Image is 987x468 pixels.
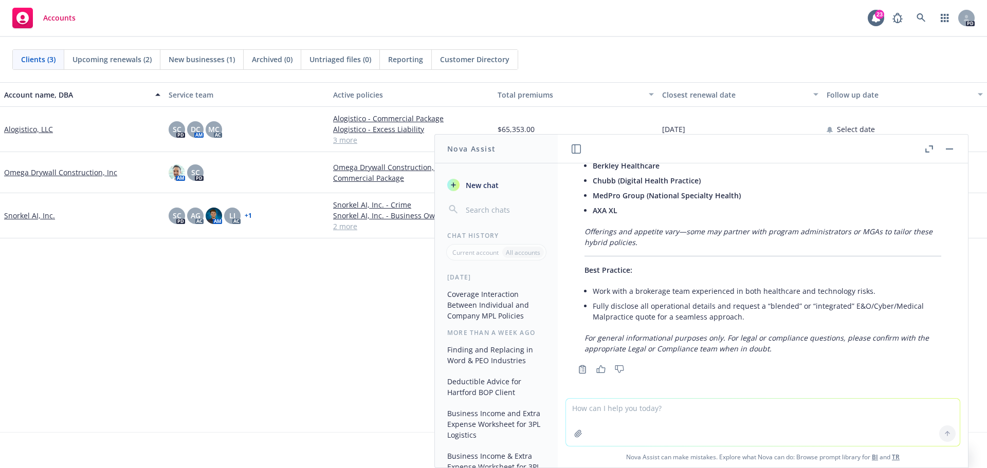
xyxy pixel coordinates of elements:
[72,54,152,65] span: Upcoming renewals (2)
[822,82,987,107] button: Follow up date
[4,89,149,100] div: Account name, DBA
[191,167,200,178] span: SC
[464,202,545,217] input: Search chats
[593,298,941,324] li: Fully disclose all operational details and request a “blended” or “integrated” E&O/Cyber/Medical ...
[309,54,371,65] span: Untriaged files (0)
[562,446,964,467] span: Nova Assist can make mistakes. Explore what Nova can do: Browse prompt library for and
[593,205,617,215] span: AXA XL
[443,176,550,194] button: New chat
[837,124,875,135] span: Select date
[329,82,493,107] button: Active policies
[173,210,181,221] span: SC
[169,89,325,100] div: Service team
[593,284,941,298] li: Work with a brokerage team experienced in both healthcare and technology risks.
[191,124,200,135] span: DC
[43,14,76,22] span: Accounts
[440,54,509,65] span: Customer Directory
[658,82,822,107] button: Closest renewal date
[584,265,632,275] span: Best Practice:
[435,273,558,282] div: [DATE]
[333,89,489,100] div: Active policies
[333,210,489,221] a: Snorkel AI, Inc. - Business Owners
[4,210,55,221] a: Snorkel AI, Inc.
[872,453,878,461] a: BI
[333,199,489,210] a: Snorkel AI, Inc. - Crime
[887,8,908,28] a: Report a Bug
[245,213,252,219] a: + 1
[827,89,972,100] div: Follow up date
[935,8,955,28] a: Switch app
[875,10,884,19] div: 23
[662,124,685,135] span: [DATE]
[498,89,643,100] div: Total premiums
[443,405,550,443] button: Business Income and Extra Expense Worksheet for 3PL Logistics
[388,54,423,65] span: Reporting
[443,341,550,369] button: Finding and Replacing in Word & PEO Industries
[173,124,181,135] span: SC
[593,191,741,200] span: MedPro Group (National Specialty Health)
[252,54,293,65] span: Archived (0)
[4,167,117,178] a: Omega Drywall Construction, Inc
[584,227,933,247] em: Offerings and appetite vary—some may partner with program administrators or MGAs to tailor these ...
[611,362,628,377] button: Thumbs down
[169,164,185,181] img: photo
[435,231,558,240] div: Chat History
[333,162,489,183] a: Omega Drywall Construction, Inc - Commercial Package
[4,124,53,135] a: Alogistico, LLC
[333,113,489,124] a: Alogistico - Commercial Package
[578,365,587,374] svg: Copy to clipboard
[333,135,489,145] a: 3 more
[498,124,535,135] span: $65,353.00
[584,333,929,353] em: For general informational purposes only. For legal or compliance questions, please confirm with t...
[447,143,496,154] h1: Nova Assist
[191,210,200,221] span: AG
[593,161,660,171] span: Berkley Healthcare
[892,453,900,461] a: TR
[206,208,222,224] img: photo
[593,176,701,185] span: Chubb (Digital Health Practice)
[333,124,489,135] a: Alogistico - Excess Liability
[21,54,56,65] span: Clients (3)
[452,248,499,257] p: Current account
[506,248,540,257] p: All accounts
[464,180,499,191] span: New chat
[911,8,931,28] a: Search
[662,89,807,100] div: Closest renewal date
[333,221,489,232] a: 2 more
[443,373,550,401] button: Deductible Advice for Hartford BOP Client
[493,82,658,107] button: Total premiums
[164,82,329,107] button: Service team
[435,328,558,337] div: More than a week ago
[443,286,550,324] button: Coverage Interaction Between Individual and Company MPL Policies
[208,124,220,135] span: MC
[229,210,235,221] span: LI
[169,54,235,65] span: New businesses (1)
[8,4,80,32] a: Accounts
